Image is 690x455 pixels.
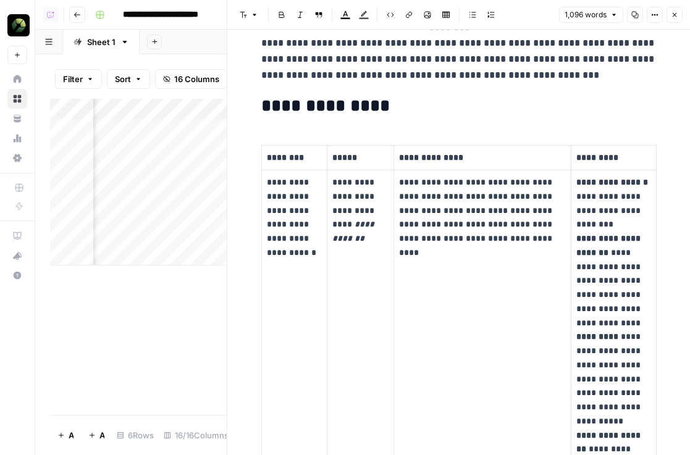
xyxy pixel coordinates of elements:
[159,425,234,445] div: 16/16 Columns
[559,7,623,23] button: 1,096 words
[174,73,219,85] span: 16 Columns
[7,14,30,36] img: Stigg Logo
[7,89,27,109] a: Browse
[63,73,83,85] span: Filter
[7,69,27,89] a: Home
[87,36,116,48] div: Sheet 1
[565,9,607,20] span: 1,096 words
[107,69,150,89] button: Sort
[63,30,140,54] a: Sheet 1
[155,69,227,89] button: 16 Columns
[69,429,74,441] span: Add Row
[7,128,27,148] a: Usage
[7,265,27,285] button: Help + Support
[7,148,27,168] a: Settings
[81,425,112,445] button: Add 10 Rows
[7,226,27,246] a: AirOps Academy
[115,73,131,85] span: Sort
[8,246,27,265] div: What's new?
[112,425,159,445] div: 6 Rows
[7,109,27,128] a: Your Data
[99,429,104,441] span: Add 10 Rows
[7,246,27,265] button: What's new?
[7,10,27,41] button: Workspace: Stigg
[50,425,81,445] button: Add Row
[55,69,102,89] button: Filter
